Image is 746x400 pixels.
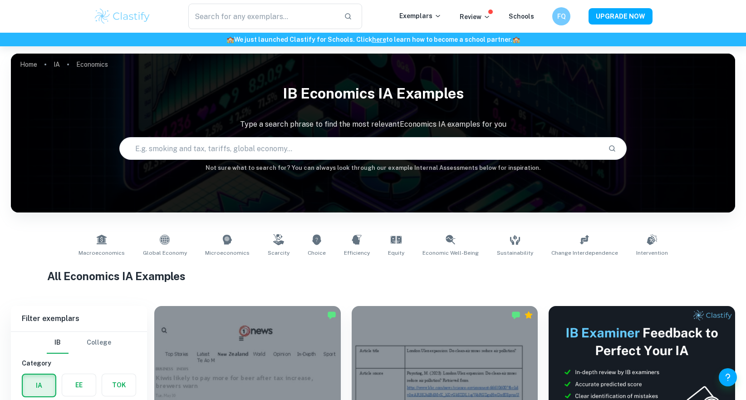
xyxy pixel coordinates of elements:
[556,11,567,21] h6: FQ
[205,249,250,257] span: Microeconomics
[512,36,520,43] span: 🏫
[76,59,108,69] p: Economics
[372,36,386,43] a: here
[268,249,290,257] span: Scarcity
[11,163,735,173] h6: Not sure what to search for? You can always look through our example Internal Assessments below f...
[636,249,668,257] span: Intervention
[11,306,147,331] h6: Filter exemplars
[120,136,600,161] input: E.g. smoking and tax, tariffs, global economy...
[327,311,336,320] img: Marked
[93,7,151,25] img: Clastify logo
[79,249,125,257] span: Macroeconomics
[62,374,96,396] button: EE
[143,249,187,257] span: Global Economy
[344,249,370,257] span: Efficiency
[87,332,111,354] button: College
[497,249,533,257] span: Sustainability
[47,268,699,284] h1: All Economics IA Examples
[604,141,620,156] button: Search
[20,58,37,71] a: Home
[308,249,326,257] span: Choice
[719,368,737,386] button: Help and Feedback
[524,311,533,320] div: Premium
[102,374,136,396] button: TOK
[11,119,735,130] p: Type a search phrase to find the most relevant Economics IA examples for you
[22,358,136,368] h6: Category
[399,11,442,21] p: Exemplars
[511,311,520,320] img: Marked
[2,35,744,44] h6: We just launched Clastify for Schools. Click to learn how to become a school partner.
[460,12,491,22] p: Review
[11,79,735,108] h1: IB Economics IA examples
[47,332,111,354] div: Filter type choice
[589,8,653,25] button: UPGRADE NOW
[188,4,337,29] input: Search for any exemplars...
[551,249,618,257] span: Change Interdependence
[388,249,404,257] span: Equity
[47,332,69,354] button: IB
[509,13,534,20] a: Schools
[226,36,234,43] span: 🏫
[552,7,570,25] button: FQ
[422,249,479,257] span: Economic Well-Being
[23,375,55,396] button: IA
[54,58,60,71] a: IA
